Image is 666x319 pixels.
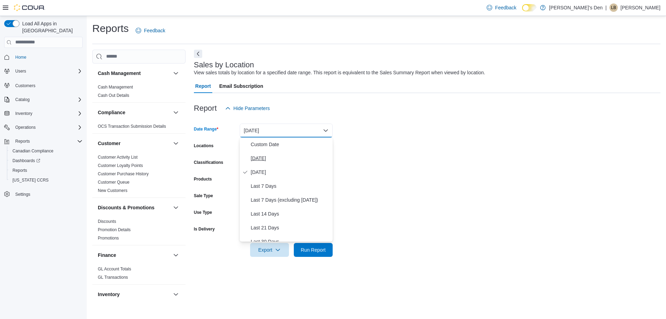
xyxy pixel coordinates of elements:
a: Customer Purchase History [98,171,149,176]
button: Cash Management [172,69,180,77]
a: New Customers [98,188,127,193]
a: Settings [12,190,33,199]
img: Cova [14,4,45,11]
div: Discounts & Promotions [92,217,186,245]
span: Last 14 Days [251,210,330,218]
button: Home [1,52,85,62]
span: Last 7 Days [251,182,330,190]
a: [US_STATE] CCRS [10,176,51,184]
button: Finance [98,252,170,259]
span: Email Subscription [219,79,263,93]
span: Settings [12,190,83,199]
a: Canadian Compliance [10,147,56,155]
span: Report [195,79,211,93]
span: GL Transactions [98,275,128,280]
span: Home [15,54,26,60]
span: Cash Out Details [98,93,129,98]
h3: Report [194,104,217,112]
button: Catalog [12,95,32,104]
a: GL Transactions [98,275,128,280]
a: Customer Loyalty Points [98,163,143,168]
button: Customer [98,140,170,147]
button: Reports [1,136,85,146]
button: Hide Parameters [222,101,273,115]
span: Canadian Compliance [10,147,83,155]
span: [DATE] [251,154,330,162]
span: Users [15,68,26,74]
button: Reports [7,166,85,175]
button: Customer [172,139,180,148]
a: Reports [10,166,30,175]
span: Dashboards [10,157,83,165]
span: Reports [12,168,27,173]
label: Classifications [194,160,223,165]
span: Reports [10,166,83,175]
button: Operations [1,123,85,132]
a: Dashboards [10,157,43,165]
button: Run Report [294,243,333,257]
span: Customer Queue [98,179,129,185]
a: Home [12,53,29,61]
span: Last 21 Days [251,224,330,232]
span: Custom Date [251,140,330,149]
a: Promotions [98,236,119,241]
span: Settings [15,192,30,197]
label: Locations [194,143,214,149]
input: Dark Mode [522,4,537,11]
span: Reports [12,137,83,145]
label: Date Range [194,126,219,132]
span: LB [611,3,616,12]
button: Customers [1,80,85,90]
a: Promotion Details [98,227,131,232]
span: Catalog [15,97,29,102]
h3: Sales by Location [194,61,254,69]
span: Customers [12,81,83,90]
label: Is Delivery [194,226,215,232]
button: Users [12,67,29,75]
a: Discounts [98,219,116,224]
span: Operations [12,123,83,132]
button: [DATE] [240,124,333,137]
div: Select listbox [240,137,333,242]
span: Users [12,67,83,75]
span: Customer Activity List [98,154,138,160]
a: Customer Queue [98,180,129,185]
span: Inventory [15,111,32,116]
span: Run Report [301,246,326,253]
h3: Compliance [98,109,125,116]
span: Catalog [12,95,83,104]
button: Discounts & Promotions [98,204,170,211]
a: OCS Transaction Submission Details [98,124,166,129]
span: Last 7 Days (excluding [DATE]) [251,196,330,204]
div: Cash Management [92,83,186,102]
span: Cash Management [98,84,133,90]
button: Inventory [98,291,170,298]
a: Dashboards [7,156,85,166]
button: Canadian Compliance [7,146,85,156]
span: Hide Parameters [233,105,270,112]
span: Export [254,243,285,257]
span: Feedback [495,4,516,11]
p: [PERSON_NAME] [621,3,660,12]
button: [US_STATE] CCRS [7,175,85,185]
button: Inventory [12,109,35,118]
div: Lorraine Bazley [609,3,618,12]
a: GL Account Totals [98,267,131,271]
span: Last 30 Days [251,237,330,246]
h3: Inventory [98,291,120,298]
span: Operations [15,125,36,130]
h3: Cash Management [98,70,141,77]
span: Inventory [12,109,83,118]
button: Next [194,50,202,58]
button: Compliance [172,108,180,117]
button: Inventory [172,290,180,299]
nav: Complex example [4,49,83,217]
button: Settings [1,189,85,199]
h1: Reports [92,22,129,35]
button: Catalog [1,95,85,104]
button: Cash Management [98,70,170,77]
span: Washington CCRS [10,176,83,184]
